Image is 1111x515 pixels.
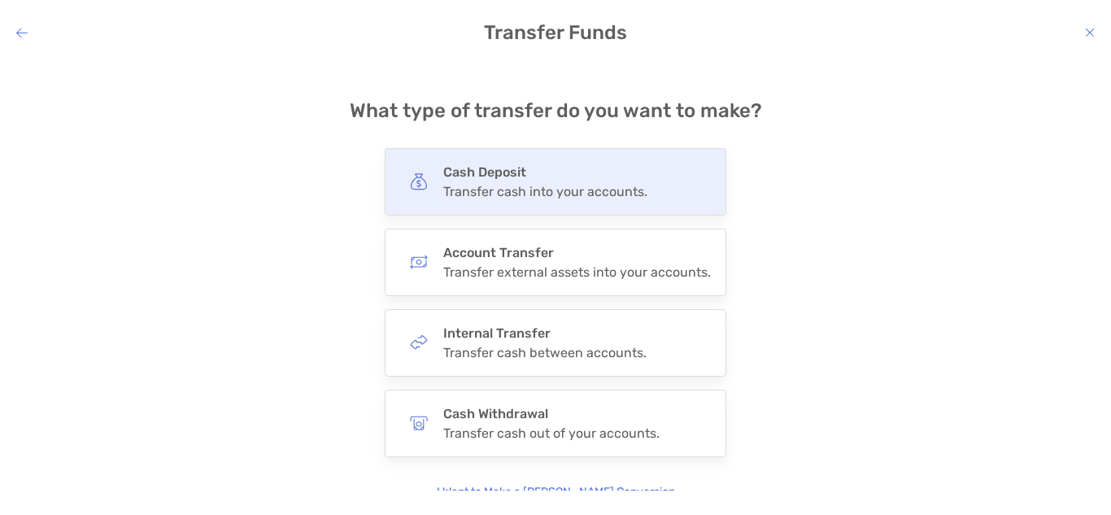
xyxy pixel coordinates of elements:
[350,99,762,122] h4: What type of transfer do you want to make?
[443,345,647,360] div: Transfer cash between accounts.
[443,245,711,260] h4: Account Transfer
[437,483,675,501] p: I Want to Make a [PERSON_NAME] Conversion
[443,184,647,199] div: Transfer cash into your accounts.
[443,426,660,441] div: Transfer cash out of your accounts.
[443,264,711,280] div: Transfer external assets into your accounts.
[410,172,428,190] img: button icon
[443,164,647,180] h4: Cash Deposit
[443,406,660,421] h4: Cash Withdrawal
[443,325,647,341] h4: Internal Transfer
[410,334,428,351] img: button icon
[410,253,428,271] img: button icon
[410,414,428,432] img: button icon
